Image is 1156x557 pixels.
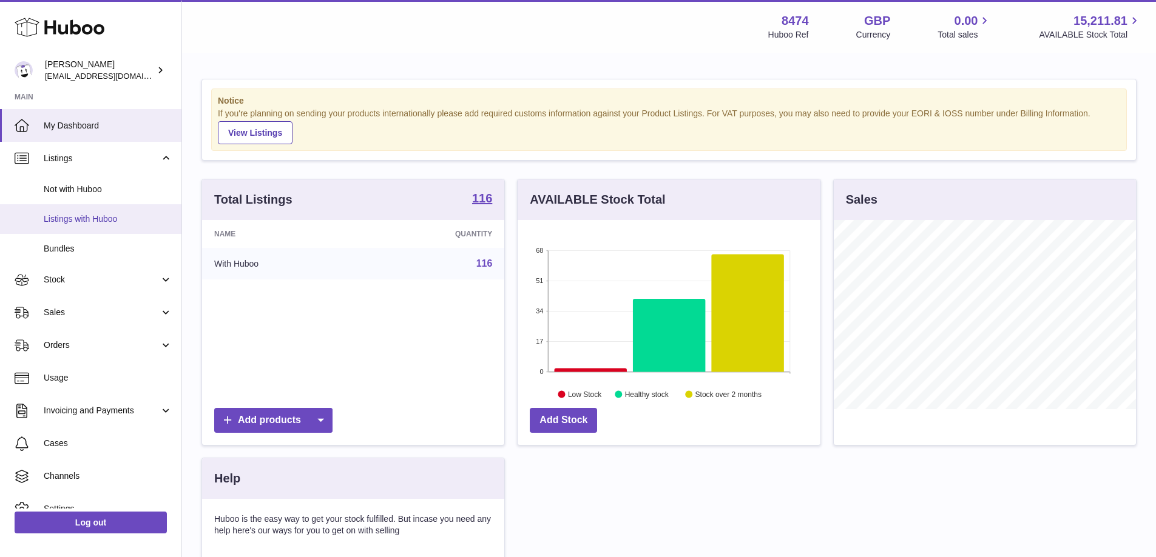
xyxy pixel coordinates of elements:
[1073,13,1127,29] span: 15,211.81
[864,13,890,29] strong: GBP
[15,512,167,533] a: Log out
[15,61,33,79] img: internalAdmin-8474@internal.huboo.com
[1039,29,1141,41] span: AVAILABLE Stock Total
[44,274,160,285] span: Stock
[955,13,978,29] span: 0.00
[625,390,669,398] text: Healthy stock
[44,120,172,132] span: My Dashboard
[472,192,492,204] strong: 116
[218,121,292,144] a: View Listings
[768,29,809,41] div: Huboo Ref
[44,470,172,482] span: Channels
[1039,13,1141,41] a: 15,211.81 AVAILABLE Stock Total
[44,372,172,384] span: Usage
[476,258,493,268] a: 116
[44,405,160,416] span: Invoicing and Payments
[45,59,154,82] div: [PERSON_NAME]
[214,513,492,536] p: Huboo is the easy way to get your stock fulfilled. But incase you need any help here's our ways f...
[44,503,172,515] span: Settings
[536,247,544,254] text: 68
[44,339,160,351] span: Orders
[938,29,992,41] span: Total sales
[44,307,160,318] span: Sales
[44,243,172,255] span: Bundles
[856,29,891,41] div: Currency
[472,192,492,207] a: 116
[202,220,362,248] th: Name
[530,192,665,208] h3: AVAILABLE Stock Total
[218,108,1120,144] div: If you're planning on sending your products internationally please add required customs informati...
[214,470,240,487] h3: Help
[44,184,172,195] span: Not with Huboo
[214,192,292,208] h3: Total Listings
[362,220,504,248] th: Quantity
[782,13,809,29] strong: 8474
[530,408,597,433] a: Add Stock
[45,71,178,81] span: [EMAIL_ADDRESS][DOMAIN_NAME]
[536,338,544,345] text: 17
[695,390,762,398] text: Stock over 2 months
[214,408,333,433] a: Add products
[44,153,160,164] span: Listings
[536,277,544,284] text: 51
[568,390,602,398] text: Low Stock
[938,13,992,41] a: 0.00 Total sales
[44,213,172,225] span: Listings with Huboo
[202,248,362,279] td: With Huboo
[218,95,1120,107] strong: Notice
[536,307,544,315] text: 34
[540,368,544,375] text: 0
[846,192,877,208] h3: Sales
[44,438,172,449] span: Cases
